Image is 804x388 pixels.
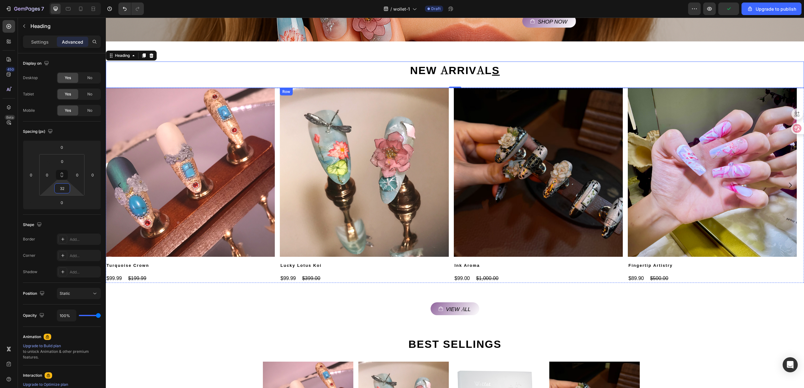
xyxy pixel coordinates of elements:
[56,184,68,193] input: 32
[23,221,43,229] div: Shape
[348,244,517,252] h2: Ink Aroma
[6,67,15,72] div: 450
[174,256,191,265] div: $99.99
[522,244,691,252] h2: Fingertip Artistry
[747,6,796,12] div: Upgrade to publish
[175,71,186,77] div: Row
[70,269,99,275] div: Add...
[386,44,394,60] u: S
[65,108,71,113] span: Yes
[23,343,101,349] div: Upgrade to Build plan
[196,256,215,265] div: $399.00
[742,3,801,15] button: Upgrade to publish
[57,310,76,321] input: Auto
[65,75,71,81] span: Yes
[70,253,99,259] div: Add...
[23,334,41,340] div: Animation
[23,373,42,378] div: Interaction
[23,253,35,258] div: Corner
[23,269,37,275] div: Shadow
[23,289,46,298] div: Position
[23,382,101,387] div: Upgrade to Optimize plan
[23,91,34,97] div: Tablet
[783,357,798,372] div: Open Intercom Messenger
[23,108,35,113] div: Mobile
[174,70,343,239] a: Lucky Lotus Koi
[174,244,343,252] h2: Lucky Lotus Koi
[65,91,71,97] span: Yes
[31,39,49,45] p: Settings
[87,91,92,97] span: No
[23,127,54,136] div: Spacing (px)
[106,18,804,388] iframe: Design area
[26,170,36,180] input: 0
[676,159,693,176] button: Carousel Next Arrow
[56,143,68,152] input: 0
[41,5,44,13] p: 7
[370,256,393,265] div: $1,000.00
[62,39,83,45] p: Advanced
[57,288,101,299] button: Static
[70,237,99,242] div: Add...
[23,236,35,242] div: Border
[325,285,373,298] a: View all
[522,70,691,239] a: Fingertip Artistry
[340,288,366,294] p: View all
[431,6,441,12] span: Draft
[23,311,46,320] div: Opacity
[304,44,394,60] a: NEW ARRIVALS
[56,157,68,166] input: 0px
[393,6,410,12] span: wollet-1
[544,256,563,265] div: $500.00
[23,59,50,68] div: Display on
[348,70,517,239] a: Ink Aroma
[42,170,52,180] input: 0px
[5,115,15,120] div: Beta
[30,22,98,30] p: Heading
[60,291,70,296] span: Static
[522,256,539,265] div: $89.90
[73,170,82,180] input: 0px
[348,256,365,265] div: $99.00
[22,256,41,265] div: $199.99
[5,159,23,176] button: Carousel Back Arrow
[3,3,47,15] button: 7
[23,343,101,360] div: to unlock Animation & other premium features.
[432,1,462,6] p: Shop Now
[23,75,38,81] div: Desktop
[88,170,97,180] input: 0
[390,6,392,12] span: /
[302,318,395,333] strong: BEST SELLINGS
[87,108,92,113] span: No
[87,75,92,81] span: No
[8,35,25,41] div: Heading
[118,3,144,15] div: Undo/Redo
[56,198,68,207] input: 0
